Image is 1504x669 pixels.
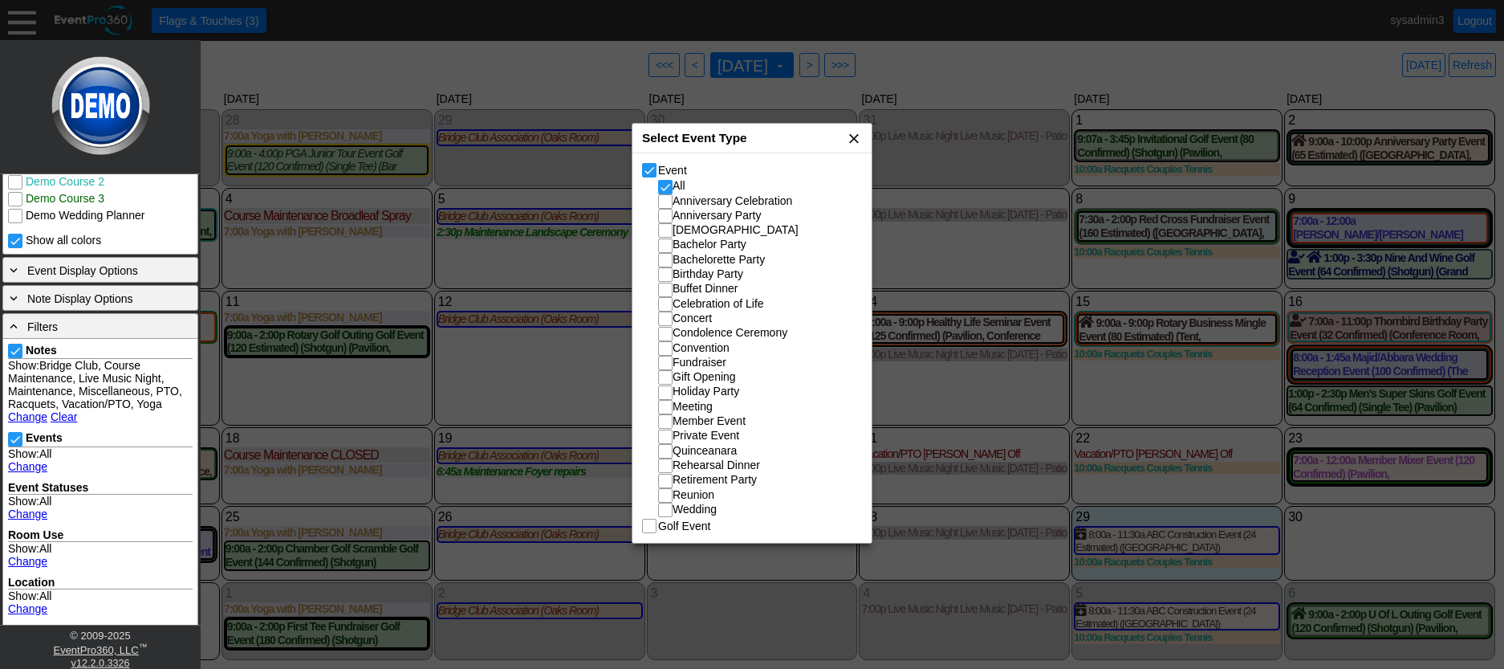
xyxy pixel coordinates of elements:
[673,179,685,192] label: All
[673,282,738,295] label: Buffet Dinner
[673,488,714,501] label: Reunion
[8,602,47,615] a: Change
[673,297,764,310] label: Celebration of Life
[8,528,193,542] div: Room Use
[53,644,138,656] a: EventPro360, LLC
[673,414,746,427] label: Member Event
[8,589,193,615] div: Show:
[8,447,193,473] div: Show:
[22,209,144,222] label: Demo Wedding Planner
[22,192,104,205] label: Demo Course 3
[39,495,52,508] span: All
[8,555,47,568] a: Change
[22,175,104,188] label: Demo Course 2
[71,658,130,669] a: v12.2.0.3326
[673,385,739,398] label: Holiday Party
[39,589,52,602] span: All
[8,542,193,568] div: Show:
[673,209,761,222] label: Anniversary Party
[8,508,47,520] a: Change
[27,292,133,305] span: Note Display Options
[8,481,193,495] div: Event Statuses
[6,261,194,279] div: Event Display Options
[26,431,63,444] label: Events
[673,400,713,413] label: Meeting
[658,520,710,532] label: Golf Event
[39,447,52,460] span: All
[8,576,193,589] div: Location
[51,410,77,423] a: Clear
[673,326,787,339] label: Condolence Ceremony
[673,429,739,442] label: Private Event
[4,630,197,642] div: © 2009- 2025
[8,410,47,423] a: Change
[673,444,737,457] label: Quinceanara
[27,264,138,277] span: Event Display Options
[6,289,194,307] div: Note Display Options
[673,473,757,486] label: Retirement Party
[22,234,101,247] label: Show all colors
[673,238,746,251] label: Bachelor Party
[26,344,57,357] label: Notes
[673,370,736,383] label: Gift Opening
[47,40,154,171] img: Logo
[673,312,712,324] label: Concert
[673,341,730,354] label: Convention
[642,131,747,145] span: Select Event Type
[8,359,193,423] div: Show:
[8,623,193,637] div: Lodging
[673,194,792,207] label: Anniversary Celebration
[658,164,687,177] label: Event
[673,267,743,280] label: Birthday Party
[673,459,760,471] label: Rehearsal Dinner
[139,642,148,651] sup: ™
[673,223,799,236] label: [DEMOGRAPHIC_DATA]
[8,460,47,473] a: Change
[673,356,726,369] label: Fundraiser
[27,320,58,333] span: Filters
[673,503,717,516] label: Wedding
[39,542,52,555] span: All
[8,495,193,520] div: Show:
[6,317,194,335] div: Filters
[8,359,182,410] span: Bridge Club, Course Maintenance, Live Music Night, Maintenance, Miscellaneous, PTO, Racquets, Vac...
[673,253,765,266] label: Bachelorette Party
